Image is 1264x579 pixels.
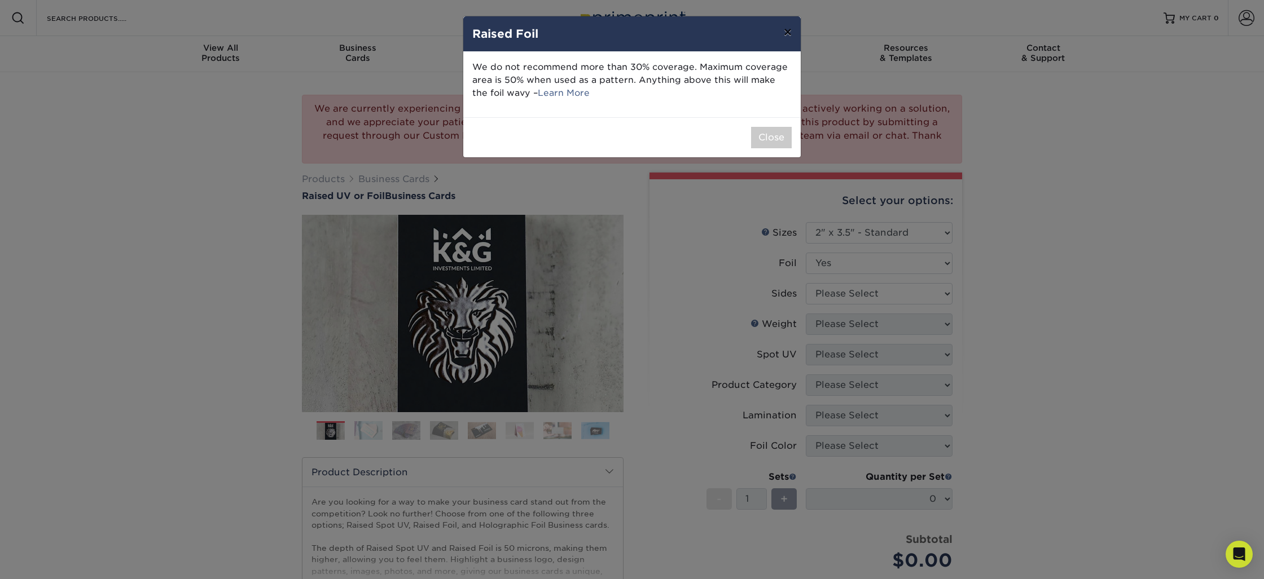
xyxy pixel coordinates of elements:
h4: Raised Foil [472,25,792,42]
button: × [775,16,801,48]
button: Close [751,127,792,148]
div: Open Intercom Messenger [1226,541,1253,568]
p: We do not recommend more than 30% coverage. Maximum coverage area is 50% when used as a pattern. ... [472,61,792,99]
a: Learn More [538,87,590,98]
